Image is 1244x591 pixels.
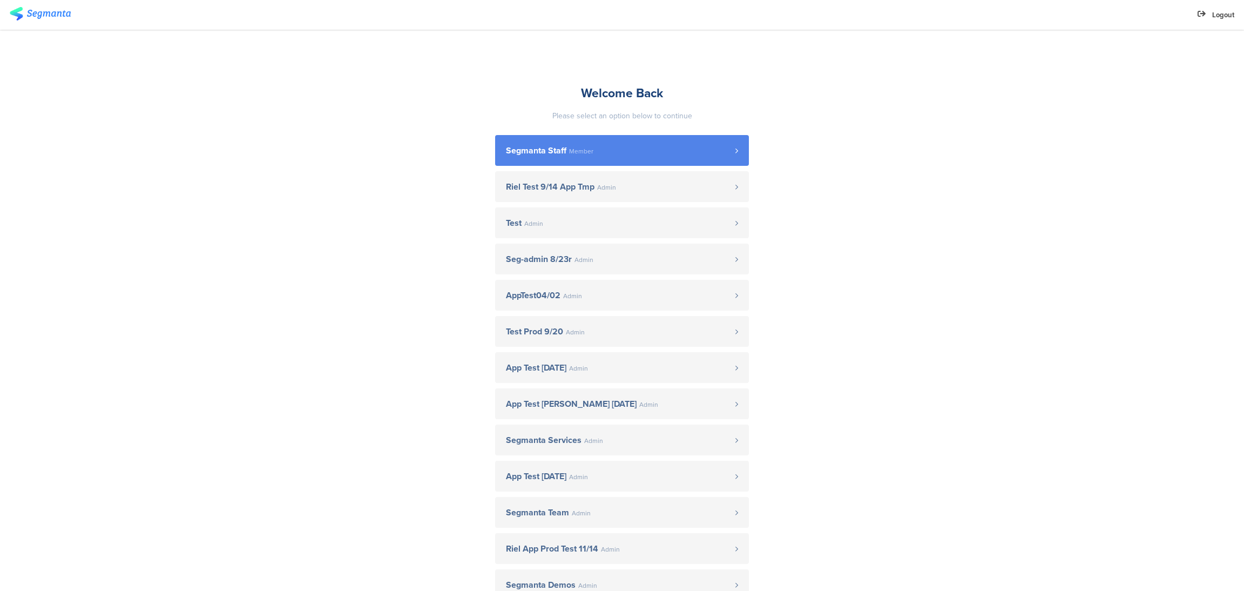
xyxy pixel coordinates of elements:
span: Admin [563,293,582,299]
div: Welcome Back [495,84,749,102]
span: Segmanta Team [506,508,569,517]
a: Segmanta Team Admin [495,497,749,528]
a: App Test [PERSON_NAME] [DATE] Admin [495,388,749,419]
a: Riel App Prod Test 11/14 Admin [495,533,749,564]
span: Admin [572,510,591,516]
span: Admin [524,220,543,227]
span: Admin [639,401,658,408]
span: Admin [574,257,593,263]
a: AppTest04/02 Admin [495,280,749,311]
span: Admin [584,438,603,444]
a: Test Prod 9/20 Admin [495,316,749,347]
span: Test [506,219,522,227]
a: Riel Test 9/14 App Tmp Admin [495,171,749,202]
span: Admin [569,474,588,480]
span: App Test [DATE] [506,472,566,481]
span: Admin [601,546,620,553]
span: Riel Test 9/14 App Tmp [506,183,594,191]
span: Admin [566,329,585,335]
a: Segmanta Staff Member [495,135,749,166]
span: App Test [DATE] [506,364,566,372]
span: Admin [578,582,597,589]
a: Segmanta Services Admin [495,425,749,455]
span: Seg-admin 8/23r [506,255,572,264]
a: App Test [DATE] Admin [495,461,749,492]
span: App Test [PERSON_NAME] [DATE] [506,400,637,408]
span: AppTest04/02 [506,291,560,300]
span: Member [569,148,593,155]
span: Test Prod 9/20 [506,327,563,336]
span: Riel App Prod Test 11/14 [506,545,598,553]
div: Please select an option below to continue [495,110,749,122]
a: Seg-admin 8/23r Admin [495,244,749,274]
span: Segmanta Demos [506,581,576,589]
img: segmanta logo [10,7,71,21]
span: Segmanta Staff [506,146,566,155]
span: Segmanta Services [506,436,582,445]
span: Admin [597,184,616,191]
a: Test Admin [495,207,749,238]
span: Logout [1212,10,1234,20]
a: App Test [DATE] Admin [495,352,749,383]
span: Admin [569,365,588,372]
